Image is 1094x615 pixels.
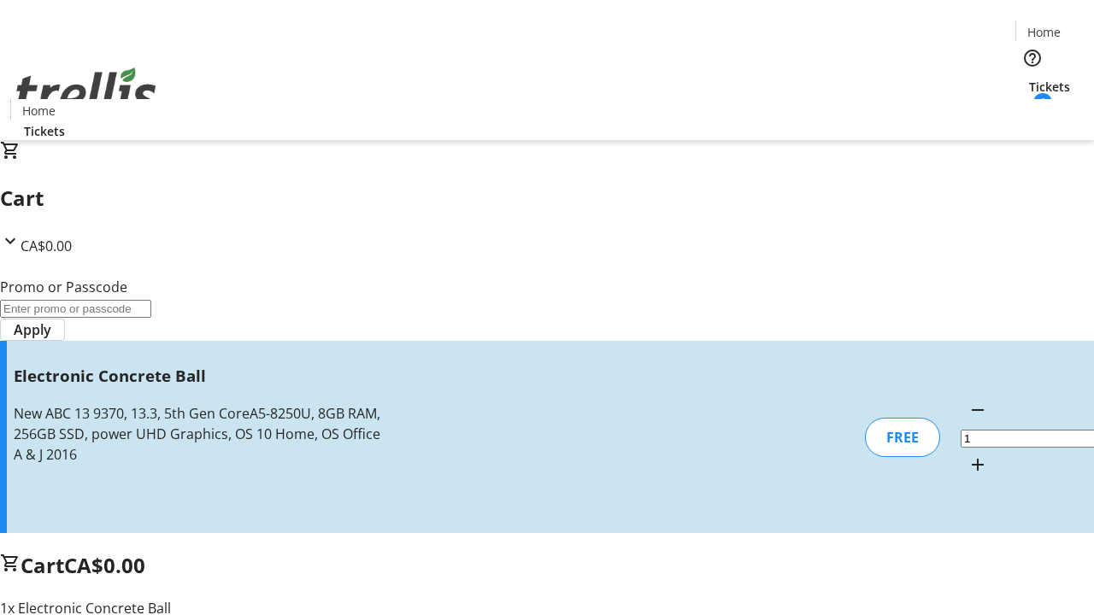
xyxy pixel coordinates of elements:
button: Cart [1015,96,1050,130]
a: Tickets [1015,78,1084,96]
img: Orient E2E Organization zk00dQfJK4's Logo [10,49,162,134]
div: New ABC 13 9370, 13.3, 5th Gen CoreA5-8250U, 8GB RAM, 256GB SSD, power UHD Graphics, OS 10 Home, ... [14,403,387,465]
button: Decrement by one [961,393,995,427]
a: Tickets [10,122,79,140]
span: CA$0.00 [21,237,72,255]
a: Home [11,102,66,120]
span: Tickets [1029,78,1070,96]
div: FREE [865,418,940,457]
a: Home [1016,23,1071,41]
button: Help [1015,41,1050,75]
span: Home [22,102,56,120]
span: Apply [14,319,51,340]
span: CA$0.00 [64,551,145,579]
button: Increment by one [961,448,995,482]
span: Home [1027,23,1061,41]
span: Tickets [24,122,65,140]
h3: Electronic Concrete Ball [14,364,387,388]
